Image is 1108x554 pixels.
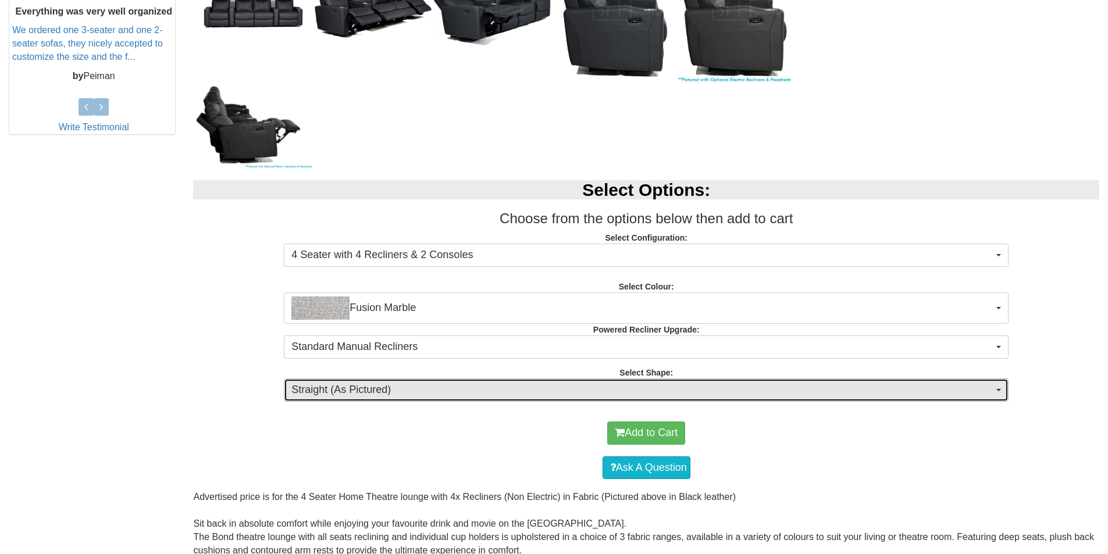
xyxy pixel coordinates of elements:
button: Fusion MarbleFusion Marble [284,292,1009,324]
strong: Select Configuration: [605,233,687,242]
button: 4 Seater with 4 Recliners & 2 Consoles [284,244,1009,267]
p: Peiman [12,70,175,83]
img: Fusion Marble [291,296,350,320]
b: Select Options: [582,180,710,199]
b: Everything was very well organized [16,6,172,16]
h3: Choose from the options below then add to cart [193,211,1099,226]
b: by [73,71,84,81]
span: Fusion Marble [291,296,993,320]
a: Ask A Question [603,456,690,480]
span: Straight (As Pictured) [291,383,993,398]
a: Write Testimonial [59,122,129,132]
button: Standard Manual Recliners [284,335,1009,359]
strong: Select Colour: [619,282,674,291]
button: Straight (As Pictured) [284,378,1009,402]
a: We ordered one 3-seater and one 2-seater sofas, they nicely accepted to customize the size and th... [12,25,163,62]
button: Add to Cart [607,421,685,445]
strong: Select Shape: [619,368,673,377]
span: Standard Manual Recliners [291,339,993,355]
span: 4 Seater with 4 Recliners & 2 Consoles [291,248,993,263]
strong: Powered Recliner Upgrade: [593,325,700,334]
